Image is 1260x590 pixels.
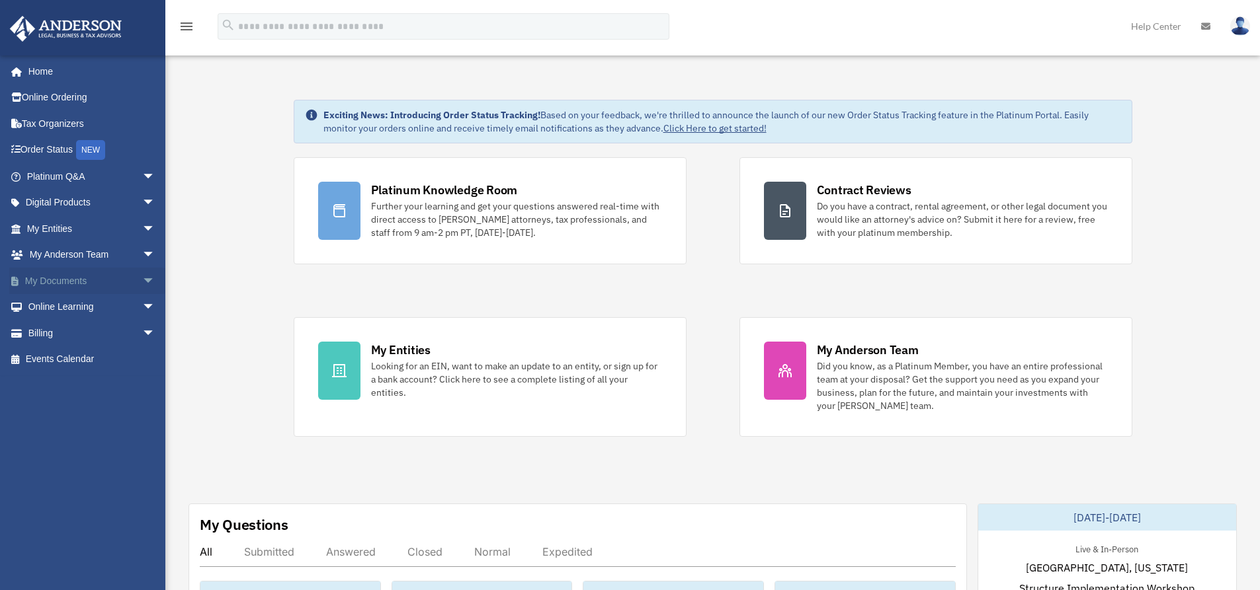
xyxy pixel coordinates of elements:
div: Platinum Knowledge Room [371,182,518,198]
a: My Anderson Team Did you know, as a Platinum Member, you have an entire professional team at your... [739,317,1132,437]
span: [GEOGRAPHIC_DATA], [US_STATE] [1026,560,1188,575]
span: arrow_drop_down [142,268,169,295]
span: arrow_drop_down [142,242,169,269]
a: Digital Productsarrow_drop_down [9,190,175,216]
i: menu [179,18,194,34]
a: Click Here to get started! [663,122,767,134]
span: arrow_drop_down [142,190,169,217]
div: Did you know, as a Platinum Member, you have an entire professional team at your disposal? Get th... [817,359,1108,412]
a: Contract Reviews Do you have a contract, rental agreement, or other legal document you would like... [739,157,1132,264]
div: My Questions [200,515,288,535]
div: Do you have a contract, rental agreement, or other legal document you would like an attorney's ad... [817,200,1108,239]
i: search [221,18,235,32]
a: Platinum Knowledge Room Further your learning and get your questions answered real-time with dire... [294,157,687,264]
span: arrow_drop_down [142,215,169,242]
span: arrow_drop_down [142,320,169,347]
div: Closed [407,545,442,558]
strong: Exciting News: Introducing Order Status Tracking! [323,109,540,121]
div: All [200,545,212,558]
a: Billingarrow_drop_down [9,320,175,346]
div: Contract Reviews [817,182,911,198]
div: Live & In-Person [1065,541,1149,555]
div: My Entities [371,342,431,358]
div: Answered [326,545,376,558]
a: Home [9,58,169,85]
a: Online Learningarrow_drop_down [9,294,175,320]
a: Online Ordering [9,85,175,111]
img: Anderson Advisors Platinum Portal [6,16,126,42]
div: Submitted [244,545,294,558]
div: Expedited [542,545,593,558]
img: User Pic [1230,17,1250,36]
a: Events Calendar [9,346,175,373]
div: Looking for an EIN, want to make an update to an entity, or sign up for a bank account? Click her... [371,359,662,399]
a: Tax Organizers [9,110,175,137]
div: Further your learning and get your questions answered real-time with direct access to [PERSON_NAM... [371,200,662,239]
a: My Entities Looking for an EIN, want to make an update to an entity, or sign up for a bank accoun... [294,317,687,437]
span: arrow_drop_down [142,294,169,321]
a: Order StatusNEW [9,137,175,164]
a: My Anderson Teamarrow_drop_down [9,242,175,268]
span: arrow_drop_down [142,163,169,190]
div: [DATE]-[DATE] [978,504,1236,531]
a: menu [179,23,194,34]
a: Platinum Q&Aarrow_drop_down [9,163,175,190]
div: Based on your feedback, we're thrilled to announce the launch of our new Order Status Tracking fe... [323,108,1121,135]
a: My Documentsarrow_drop_down [9,268,175,294]
div: My Anderson Team [817,342,919,358]
div: Normal [474,545,511,558]
div: NEW [76,140,105,160]
a: My Entitiesarrow_drop_down [9,215,175,242]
